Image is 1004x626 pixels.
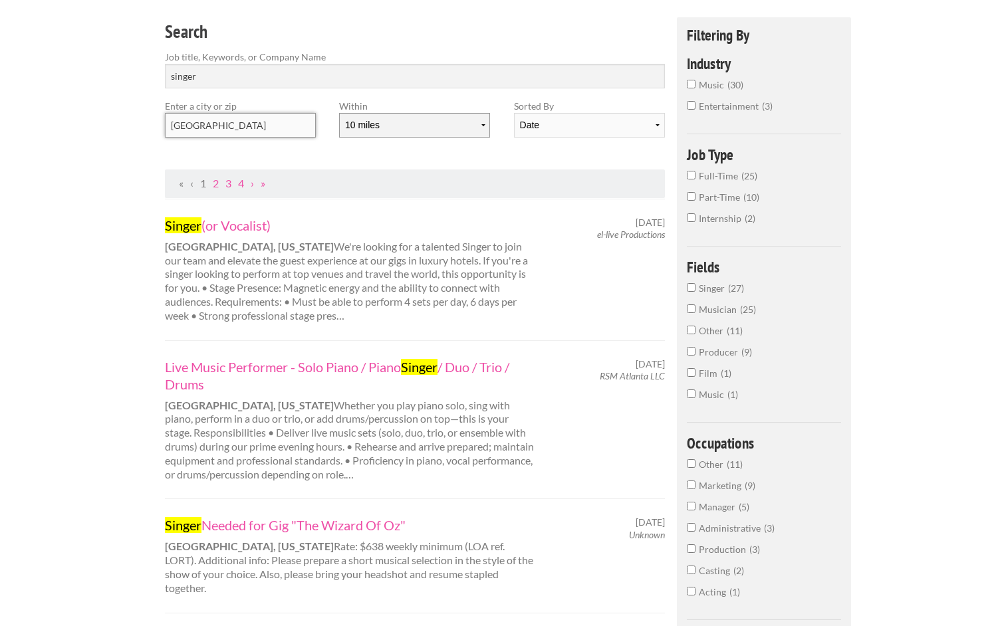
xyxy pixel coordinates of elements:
[165,50,666,64] label: Job title, Keywords, or Company Name
[728,282,744,294] span: 27
[165,217,535,234] a: Singer(or Vocalist)
[687,587,695,595] input: Acting1
[687,544,695,553] input: Production3
[165,540,334,552] strong: [GEOGRAPHIC_DATA], [US_STATE]
[165,217,201,233] mark: Singer
[251,177,254,189] a: Next Page
[629,529,665,540] em: Unknown
[687,213,695,222] input: Internship2
[743,191,759,203] span: 10
[699,213,745,224] span: Internship
[165,399,334,411] strong: [GEOGRAPHIC_DATA], [US_STATE]
[733,565,744,576] span: 2
[200,177,206,189] a: Page 1
[597,229,665,240] em: el-live Productions
[179,177,184,189] span: First Page
[727,79,743,90] span: 30
[165,358,535,393] a: Live Music Performer - Solo Piano / PianoSinger/ Duo / Trio / Drums
[699,459,727,470] span: Other
[699,346,741,358] span: Producer
[165,99,316,113] label: Enter a city or zip
[261,177,265,189] a: Last Page, Page 4
[600,370,665,381] em: RSM Atlanta LLC
[153,516,546,595] div: Rate: $638 weekly minimum (LOA ref. LORT). Additional info: Please prepare a short musical select...
[687,101,695,110] input: entertainment3
[687,389,695,398] input: Music1
[699,282,728,294] span: Singer
[165,516,535,534] a: SingerNeeded for Gig "The Wizard Of Oz"
[225,177,231,189] a: Page 3
[699,522,764,534] span: Administrative
[687,326,695,334] input: Other11
[699,79,727,90] span: music
[213,177,219,189] a: Page 2
[699,586,729,597] span: Acting
[687,56,842,71] h4: Industry
[745,213,755,224] span: 2
[687,80,695,88] input: music30
[687,523,695,532] input: Administrative3
[721,367,731,379] span: 1
[401,359,438,375] mark: Singer
[699,389,727,400] span: Music
[749,544,760,555] span: 3
[687,502,695,510] input: Manager5
[727,459,743,470] span: 11
[699,367,721,379] span: Film
[762,100,773,112] span: 3
[729,586,740,597] span: 1
[727,389,738,400] span: 1
[739,501,749,512] span: 5
[699,325,727,336] span: Other
[687,283,695,292] input: Singer27
[741,346,752,358] span: 9
[636,516,665,528] span: [DATE]
[727,325,743,336] span: 11
[699,480,745,491] span: Marketing
[165,517,201,533] mark: Singer
[740,304,756,315] span: 25
[636,217,665,229] span: [DATE]
[699,100,762,112] span: entertainment
[687,27,842,43] h4: Filtering By
[699,191,743,203] span: Part-Time
[699,501,739,512] span: Manager
[699,170,741,181] span: Full-Time
[636,358,665,370] span: [DATE]
[687,259,842,274] h4: Fields
[687,304,695,313] input: Musician25
[687,459,695,468] input: Other11
[165,64,666,88] input: Search
[699,304,740,315] span: Musician
[238,177,244,189] a: Page 4
[339,99,490,113] label: Within
[687,147,842,162] h4: Job Type
[687,480,695,489] input: Marketing9
[514,113,665,138] select: Sort results by
[687,192,695,201] input: Part-Time10
[687,368,695,377] input: Film1
[153,217,546,323] div: We're looking for a talented Singer to join our team and elevate the guest experience at our gigs...
[190,177,193,189] span: Previous Page
[699,544,749,555] span: Production
[165,240,334,253] strong: [GEOGRAPHIC_DATA], [US_STATE]
[764,522,775,534] span: 3
[687,566,695,574] input: Casting2
[741,170,757,181] span: 25
[687,435,842,451] h4: Occupations
[687,171,695,179] input: Full-Time25
[514,99,665,113] label: Sorted By
[745,480,755,491] span: 9
[153,358,546,482] div: Whether you play piano solo, sing with piano, perform in a duo or trio, or add drums/percussion o...
[165,19,666,45] h3: Search
[699,565,733,576] span: Casting
[687,347,695,356] input: Producer9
